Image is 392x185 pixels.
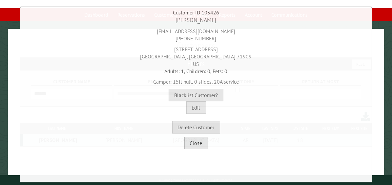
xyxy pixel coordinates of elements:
[169,89,223,101] button: Blacklist Customer?
[184,137,208,149] button: Close
[186,101,206,114] button: Edit
[22,68,370,75] div: Adults: 1, Children: 0, Pets: 0
[22,42,370,68] div: [STREET_ADDRESS] [GEOGRAPHIC_DATA], [GEOGRAPHIC_DATA] 71909 US
[172,121,220,134] button: Delete Customer
[22,24,370,42] div: [EMAIL_ADDRESS][DOMAIN_NAME] [PHONE_NUMBER]
[22,9,370,16] div: Customer ID 103426
[22,16,370,24] div: [PERSON_NAME]
[22,75,370,85] div: Camper: 15ft null, 0 slides, 20A service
